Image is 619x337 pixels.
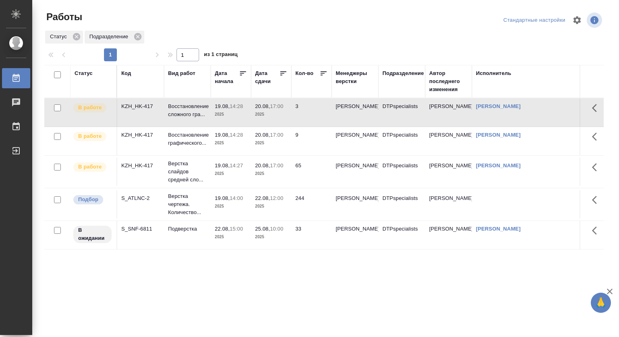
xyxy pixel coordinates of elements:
[121,225,160,233] div: S_SNF-6811
[255,202,287,210] p: 2025
[336,69,374,85] div: Менеджеры верстки
[168,160,207,184] p: Верстка слайдов средней сло...
[587,190,607,210] button: Здесь прячутся важные кнопки
[476,69,511,77] div: Исполнитель
[336,194,374,202] p: [PERSON_NAME]
[291,98,332,127] td: 3
[45,31,83,44] div: Статус
[50,33,70,41] p: Статус
[230,195,243,201] p: 14:00
[204,50,238,61] span: из 1 страниц
[215,170,247,178] p: 2025
[255,226,270,232] p: 25.08,
[425,190,472,218] td: [PERSON_NAME]
[215,103,230,109] p: 19.08,
[425,127,472,155] td: [PERSON_NAME]
[501,14,567,27] div: split button
[255,162,270,168] p: 20.08,
[215,202,247,210] p: 2025
[270,132,283,138] p: 17:00
[382,69,424,77] div: Подразделение
[291,190,332,218] td: 244
[215,195,230,201] p: 19.08,
[587,127,607,146] button: Здесь прячутся важные кнопки
[378,221,425,249] td: DTPspecialists
[168,102,207,119] p: Восстановление сложного гра...
[85,31,144,44] div: Подразделение
[78,226,107,242] p: В ожидании
[336,102,374,110] p: [PERSON_NAME]
[378,98,425,127] td: DTPspecialists
[168,69,195,77] div: Вид работ
[73,194,112,205] div: Можно подбирать исполнителей
[378,190,425,218] td: DTPspecialists
[270,226,283,232] p: 10:00
[73,102,112,113] div: Исполнитель выполняет работу
[230,132,243,138] p: 14:28
[89,33,131,41] p: Подразделение
[78,196,98,204] p: Подбор
[429,69,468,94] div: Автор последнего изменения
[215,226,230,232] p: 22.08,
[255,132,270,138] p: 20.08,
[73,162,112,173] div: Исполнитель выполняет работу
[215,69,239,85] div: Дата начала
[378,158,425,186] td: DTPspecialists
[168,225,207,233] p: Подверстка
[168,131,207,147] p: Восстановление графического...
[73,225,112,244] div: Исполнитель назначен, приступать к работе пока рано
[44,10,82,23] span: Работы
[270,162,283,168] p: 17:00
[476,103,521,109] a: [PERSON_NAME]
[587,98,607,118] button: Здесь прячутся важные кнопки
[255,103,270,109] p: 20.08,
[255,170,287,178] p: 2025
[476,226,521,232] a: [PERSON_NAME]
[476,132,521,138] a: [PERSON_NAME]
[215,233,247,241] p: 2025
[73,131,112,142] div: Исполнитель выполняет работу
[230,103,243,109] p: 14:28
[215,110,247,119] p: 2025
[587,221,607,240] button: Здесь прячутся важные кнопки
[78,132,102,140] p: В работе
[476,162,521,168] a: [PERSON_NAME]
[121,131,160,139] div: KZH_HK-417
[295,69,314,77] div: Кол-во
[594,294,608,311] span: 🙏
[121,162,160,170] div: KZH_HK-417
[336,131,374,139] p: [PERSON_NAME]
[270,195,283,201] p: 12:00
[230,226,243,232] p: 15:00
[255,139,287,147] p: 2025
[336,162,374,170] p: [PERSON_NAME]
[78,163,102,171] p: В работе
[255,69,279,85] div: Дата сдачи
[567,10,587,30] span: Настроить таблицу
[425,158,472,186] td: [PERSON_NAME]
[121,102,160,110] div: KZH_HK-417
[75,69,93,77] div: Статус
[121,69,131,77] div: Код
[215,132,230,138] p: 19.08,
[255,195,270,201] p: 22.08,
[291,127,332,155] td: 9
[587,158,607,177] button: Здесь прячутся важные кнопки
[587,12,604,28] span: Посмотреть информацию
[291,221,332,249] td: 33
[591,293,611,313] button: 🙏
[425,221,472,249] td: [PERSON_NAME]
[291,158,332,186] td: 65
[230,162,243,168] p: 14:27
[255,233,287,241] p: 2025
[336,225,374,233] p: [PERSON_NAME]
[215,139,247,147] p: 2025
[121,194,160,202] div: S_ATLNC-2
[378,127,425,155] td: DTPspecialists
[215,162,230,168] p: 19.08,
[270,103,283,109] p: 17:00
[255,110,287,119] p: 2025
[78,104,102,112] p: В работе
[168,192,207,216] p: Верстка чертежа. Количество...
[425,98,472,127] td: [PERSON_NAME]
